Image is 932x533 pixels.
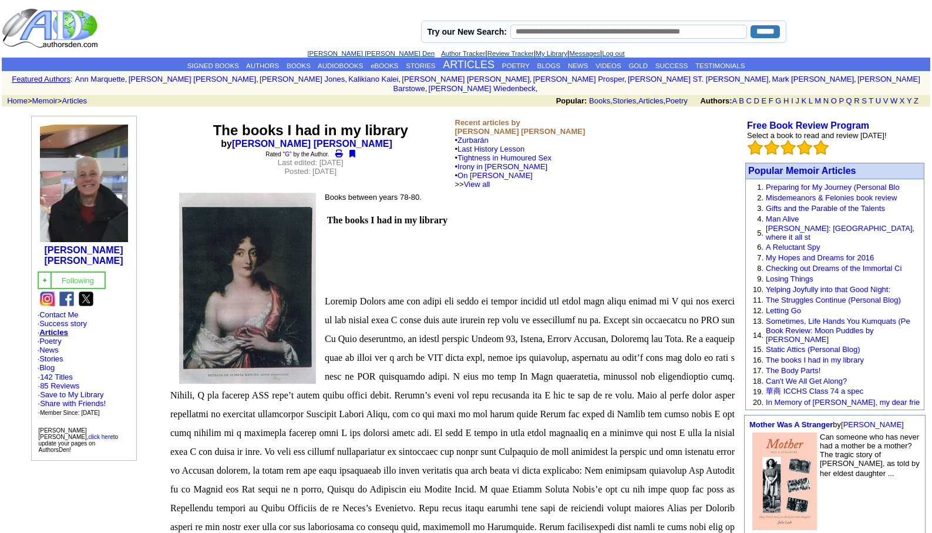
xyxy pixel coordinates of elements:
font: Rated " " by the Author. [265,151,329,157]
a: Blog [39,363,55,372]
a: V [883,96,889,105]
a: View all [464,180,490,189]
a: SUCCESS [655,62,688,69]
font: Last edited: [DATE] Posted: [DATE] [278,158,344,176]
font: 10. [753,285,763,294]
b: Popular: [556,96,587,105]
a: 85 Reviews [40,381,79,390]
a: G [775,96,781,105]
font: : [70,75,73,83]
a: M [815,96,821,105]
a: G [285,151,290,157]
a: NEWS [568,62,588,69]
font: , , , [556,96,929,105]
font: i [771,76,772,83]
font: 20. [753,398,763,407]
a: Preparing for My Journey (Personal Blo [766,183,900,192]
font: 12. [753,306,763,315]
a: On [PERSON_NAME] [457,171,533,180]
a: My Hopes and Dreams for 2016 [766,253,874,262]
a: My Library [536,50,567,57]
img: gc.jpg [41,277,48,284]
a: The Body Parts! [766,366,820,375]
a: Ann Marquette [75,75,125,83]
font: [PERSON_NAME] [PERSON_NAME], to update your pages on AuthorsDen! [39,427,119,453]
a: Last History Lesson [457,145,524,153]
a: [PERSON_NAME] [PERSON_NAME] [232,139,392,149]
font: • [455,136,552,189]
a: 華商 ICCHS Class 74 a spec [766,387,863,395]
a: C [746,96,751,105]
font: · · · · · · · [38,310,130,417]
font: 7. [757,253,763,262]
font: 3. [757,204,763,213]
a: Stories [39,354,63,363]
a: Messages [569,50,600,57]
a: H [783,96,789,105]
font: 5. [757,229,763,237]
a: U [876,96,881,105]
font: 4. [757,214,763,223]
font: i [856,76,857,83]
a: Articles [638,96,664,105]
a: Man Alive [766,214,799,223]
a: News [39,346,59,354]
img: bigemptystars.png [813,140,829,155]
a: Popular Memoir Articles [748,166,856,176]
a: X [900,96,905,105]
a: Can't We All Get Along? [766,377,847,385]
font: 8. [757,264,763,273]
font: 17. [753,366,763,375]
a: 142 Titles [40,373,73,381]
font: 1. [757,183,763,192]
a: [PERSON_NAME] ST. [PERSON_NAME] [628,75,769,83]
a: AUTHORS [246,62,279,69]
a: S [862,96,867,105]
font: 2. [757,193,763,202]
font: 9. [757,274,763,283]
font: • >> [455,171,533,189]
b: by [221,139,400,149]
a: Following [62,275,94,285]
a: [PERSON_NAME] Jones [260,75,345,83]
img: 31739.jpg [752,433,817,530]
a: Letting Go [766,306,801,315]
a: W [890,96,897,105]
span: The books I had in my library [327,215,448,225]
img: logo_ad.gif [2,8,100,49]
a: The Struggles Continue (Personal Blog) [766,296,901,304]
a: Books [589,96,610,105]
font: · · [38,373,106,417]
a: [PERSON_NAME] [PERSON_NAME] [402,75,529,83]
a: Gifts and the Parable of the Talents [766,204,885,213]
img: 74344.jpg [40,125,128,242]
a: eBOOKS [371,62,398,69]
img: 79836.jpg [179,193,316,384]
a: L [809,96,813,105]
a: [PERSON_NAME]: [GEOGRAPHIC_DATA], where it all st [766,224,914,242]
a: [PERSON_NAME] Wiedenbeck [429,84,536,93]
a: [PERSON_NAME] [841,420,904,429]
a: Memoir [32,96,58,105]
font: Member Since: [DATE] [40,410,100,416]
font: i [127,76,128,83]
font: 19. [753,387,763,396]
a: Free Book Review Program [747,120,869,130]
a: Review Tracker [487,50,534,57]
a: AUDIOBOOKS [318,62,363,69]
a: Articles [39,328,68,337]
b: Authors: [700,96,732,105]
a: POETRY [502,62,530,69]
font: Can someone who has never had a mother be a mother? The tragic story of [PERSON_NAME], as told by... [820,433,920,478]
a: BLOGS [537,62,560,69]
img: bigemptystars.png [780,140,796,155]
a: Poetry [39,337,62,346]
font: i [627,76,628,83]
a: [PERSON_NAME] [PERSON_NAME] [129,75,256,83]
font: Books between years 78-80. [325,193,422,202]
font: Following [62,276,94,285]
font: • [455,162,548,189]
a: I [791,96,793,105]
font: > > [3,96,87,105]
